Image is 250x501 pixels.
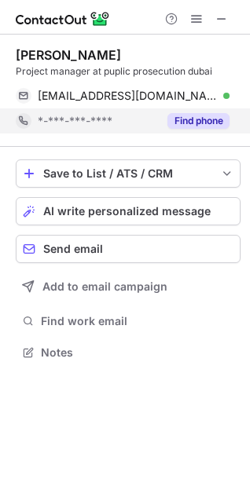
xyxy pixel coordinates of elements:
[42,280,167,293] span: Add to email campaign
[16,342,241,364] button: Notes
[41,346,234,360] span: Notes
[43,205,211,218] span: AI write personalized message
[16,9,110,28] img: ContactOut v5.3.10
[167,113,230,129] button: Reveal Button
[16,235,241,263] button: Send email
[43,243,103,255] span: Send email
[41,314,234,328] span: Find work email
[16,272,241,301] button: Add to email campaign
[16,64,241,79] div: Project manager at puplic prosecution dubai
[43,167,213,180] div: Save to List / ATS / CRM
[38,89,218,103] span: [EMAIL_ADDRESS][DOMAIN_NAME]
[16,310,241,332] button: Find work email
[16,47,121,63] div: [PERSON_NAME]
[16,159,241,188] button: save-profile-one-click
[16,197,241,225] button: AI write personalized message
